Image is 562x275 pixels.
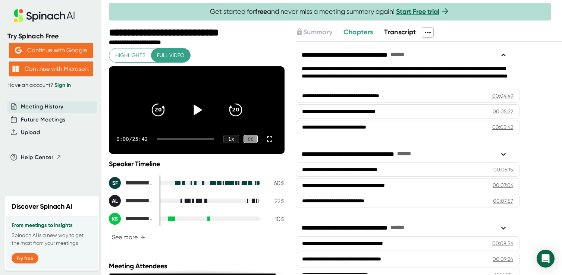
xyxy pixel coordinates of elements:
[12,202,72,212] h2: Discover Spinach AI
[109,195,154,207] div: Andre Luis De Oliveira Leite
[21,153,54,162] span: Help Center
[141,234,145,240] span: +
[493,166,513,173] div: 00:06:15
[21,116,65,124] button: Future Meetings
[21,153,62,162] button: Help Center
[492,92,513,99] div: 00:04:49
[384,27,416,37] button: Transcript
[7,32,94,41] div: Try Spinach Free
[109,231,148,244] button: See more+
[296,27,332,37] button: Summary
[255,7,267,16] b: free
[223,135,239,143] div: 1 x
[244,135,258,143] div: CC
[157,51,184,60] span: Full video
[7,82,94,89] div: Have an account?
[12,231,92,247] p: Spinach AI is a new way to get the most from your meetings
[115,51,145,60] span: Highlights
[210,7,450,16] span: Get started for and never miss a meeting summary again!
[493,108,513,115] div: 00:05:22
[493,255,513,263] div: 00:09:24
[9,43,93,58] button: Continue with Google
[109,160,285,168] div: Speaker Timeline
[266,180,285,187] div: 60 %
[343,28,373,36] span: Chapters
[109,213,154,225] div: Kelvin Salazar
[109,195,121,207] div: AL
[21,102,63,111] button: Meeting History
[537,250,555,268] div: Open Intercom Messenger
[109,48,151,62] button: Highlights
[9,61,93,76] button: Continue with Microsoft
[266,197,285,205] div: 22 %
[303,28,332,36] span: Summary
[492,240,513,247] div: 00:08:56
[296,27,343,38] div: Upgrade to access
[109,177,121,189] div: SF
[492,123,513,131] div: 00:05:42
[266,215,285,222] div: 10 %
[384,28,416,36] span: Transcript
[54,82,71,88] a: Sign in
[109,262,286,270] div: Meeting Attendees
[396,7,439,16] a: Start Free trial
[493,181,513,189] div: 00:07:06
[109,213,121,225] div: KS
[116,136,148,142] div: 0:00 / 25:42
[493,197,513,205] div: 00:07:57
[15,47,22,54] img: Aehbyd4JwY73AAAAAElFTkSuQmCC
[343,27,373,37] button: Chapters
[21,128,40,137] button: Upload
[151,48,190,62] button: Full video
[12,253,38,263] button: Try free
[109,177,154,189] div: SCLT4 - Fantastico
[12,222,92,228] h3: From meetings to insights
